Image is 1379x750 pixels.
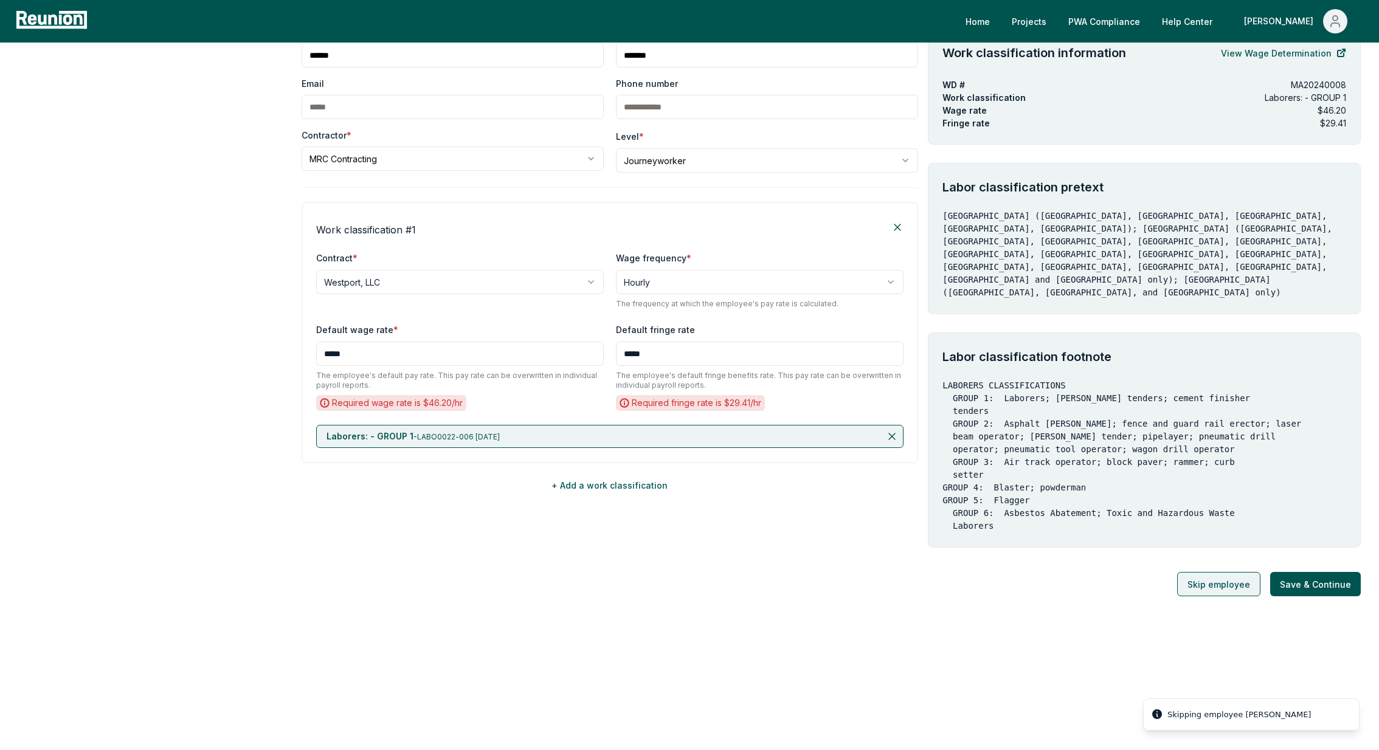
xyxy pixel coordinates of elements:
h4: Labor classification footnote [942,348,1346,366]
button: + Add a work classification [302,473,919,497]
button: Save & Continue [1270,572,1361,596]
div: [PERSON_NAME] [1244,9,1318,33]
p: Work classification [942,91,1234,104]
p: [GEOGRAPHIC_DATA] ([GEOGRAPHIC_DATA], [GEOGRAPHIC_DATA], [GEOGRAPHIC_DATA], [GEOGRAPHIC_DATA], [G... [942,210,1346,299]
p: $46.20 [1318,104,1346,117]
a: Help Center [1152,9,1222,33]
p: MA20240008 [1291,78,1346,91]
p: Wage rate [942,104,987,117]
p: $29.41 [1320,117,1346,129]
h4: Labor classification pretext [942,178,1346,196]
div: Required fringe rate is $ 29.41 /hr [616,395,765,411]
span: LABO0022-006 [DATE] [417,432,500,441]
label: Contract [316,253,358,263]
div: Required wage rate is $ 46.20 /hr [316,395,466,411]
button: Skip employee [1177,572,1260,596]
label: Level [616,131,644,142]
pre: LABORERS CLASSIFICATIONS GROUP 1: Laborers; [PERSON_NAME] tenders; cement finisher tenders GROUP ... [942,379,1346,532]
a: View Wage Determination [1221,41,1346,65]
p: The employee's default fringe benefits rate. This pay rate can be overwritten in individual payro... [616,371,904,390]
p: WD # [942,78,965,91]
p: Laborers: - GROUP 1 [1265,91,1346,104]
p: - [327,430,500,442]
a: PWA Compliance [1059,9,1150,33]
p: Fringe rate [942,117,990,129]
label: Email [302,77,324,90]
button: [PERSON_NAME] [1234,9,1357,33]
h4: Work classification information [942,44,1126,62]
label: Phone number [616,77,678,90]
label: Wage frequency [616,253,691,263]
label: Contractor [302,129,351,142]
p: The frequency at which the employee's pay rate is calculated. [616,299,904,309]
div: Skipping employee [PERSON_NAME] [1167,709,1311,721]
a: Home [956,9,1000,33]
p: The employee's default pay rate. This pay rate can be overwritten in individual payroll reports. [316,371,604,390]
label: Default fringe rate [616,325,695,335]
label: Default wage rate [316,325,398,335]
nav: Main [956,9,1367,33]
span: Laborers: - GROUP 1 [327,431,413,441]
h4: Work classification # 1 [316,222,416,237]
a: Projects [1002,9,1056,33]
